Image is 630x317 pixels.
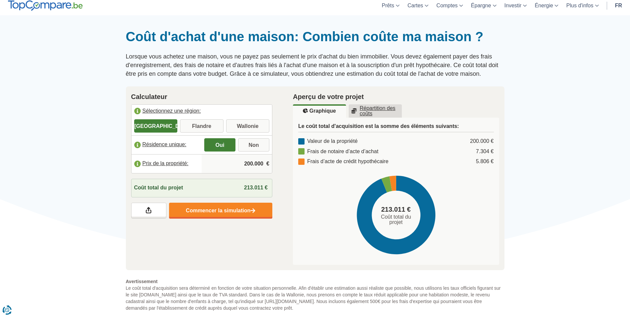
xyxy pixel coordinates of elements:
label: Wallonie [226,119,270,133]
span: € [266,160,269,168]
h2: Calculateur [131,92,273,102]
a: Partagez vos résultats [131,203,166,219]
span: 213.011 € [244,185,268,190]
span: Coût total du projet [134,184,183,192]
div: Frais de notaire d’acte d’achat [298,148,378,156]
label: Sélectionnez une région: [132,105,272,119]
div: 200.000 € [470,138,494,145]
span: 213.011 € [381,205,411,214]
p: Le coût total d'acquisition sera déterminé en fonction de votre situation personnelle. Afin d'éta... [126,278,504,311]
span: Coût total du projet [374,214,417,225]
input: | [204,155,269,173]
label: Non [238,138,269,152]
u: Graphique [303,108,336,114]
label: [GEOGRAPHIC_DATA] [134,119,178,133]
label: Flandre [180,119,224,133]
div: 7.304 € [476,148,494,156]
div: 5.806 € [476,158,494,165]
h1: Coût d'achat d'une maison: Combien coûte ma maison ? [126,29,504,45]
label: Oui [204,138,235,152]
label: Résidence unique: [132,138,202,152]
label: Prix de la propriété: [132,157,202,171]
img: Commencer la simulation [250,208,255,214]
u: Répartition des coûts [351,106,399,116]
span: Avertissement [126,278,504,285]
img: TopCompare [8,0,83,11]
a: Commencer la simulation [169,203,272,219]
div: Valeur de la propriété [298,138,358,145]
p: Lorsque vous achetez une maison, vous ne payez pas seulement le prix d'achat du bien immobilier. ... [126,53,504,78]
h2: Aperçu de votre projet [293,92,499,102]
div: Frais d’acte de crédit hypothécaire [298,158,389,165]
h3: Le coût total d'acquisition est la somme des éléments suivants: [298,123,494,132]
